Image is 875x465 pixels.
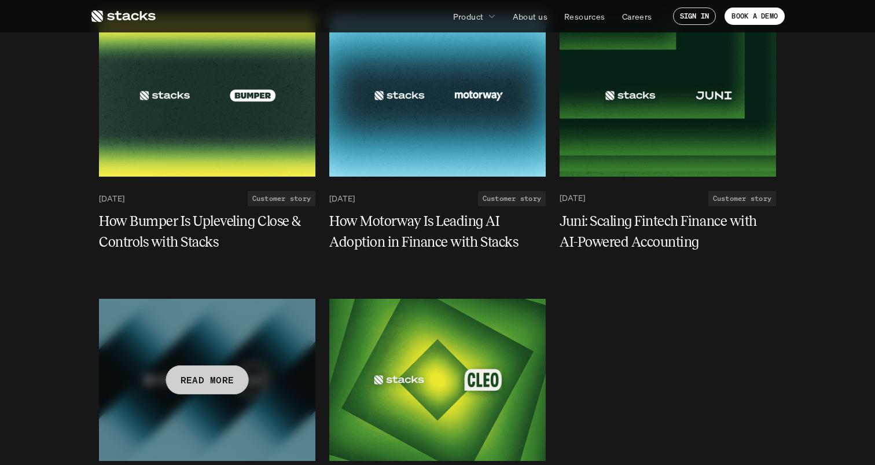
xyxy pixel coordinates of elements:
[680,12,709,20] p: SIGN IN
[673,8,716,25] a: SIGN IN
[560,211,762,252] h5: Juni: Scaling Fintech Finance with AI-Powered Accounting
[560,14,776,177] img: Teal Flower
[483,195,541,203] h2: Customer story
[560,193,585,203] p: [DATE]
[506,6,554,27] a: About us
[560,211,776,252] a: Juni: Scaling Fintech Finance with AI-Powered Accounting
[329,193,355,203] p: [DATE]
[99,299,315,461] a: READ MORE
[329,191,546,206] a: [DATE]Customer story
[622,10,652,23] p: Careers
[99,191,315,206] a: [DATE]Customer story
[713,195,771,203] h2: Customer story
[564,10,605,23] p: Resources
[181,372,234,389] p: READ MORE
[329,211,532,252] h5: How Motorway Is Leading AI Adoption in Finance with Stacks
[513,10,547,23] p: About us
[557,6,612,27] a: Resources
[329,211,546,252] a: How Motorway Is Leading AI Adoption in Finance with Stacks
[99,193,124,203] p: [DATE]
[99,211,315,252] a: How Bumper Is Upleveling Close & Controls with Stacks
[252,195,311,203] h2: Customer story
[615,6,659,27] a: Careers
[453,10,484,23] p: Product
[560,191,776,206] a: [DATE]Customer story
[725,8,785,25] a: BOOK A DEMO
[174,52,223,61] a: Privacy Policy
[99,211,302,252] h5: How Bumper Is Upleveling Close & Controls with Stacks
[731,12,778,20] p: BOOK A DEMO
